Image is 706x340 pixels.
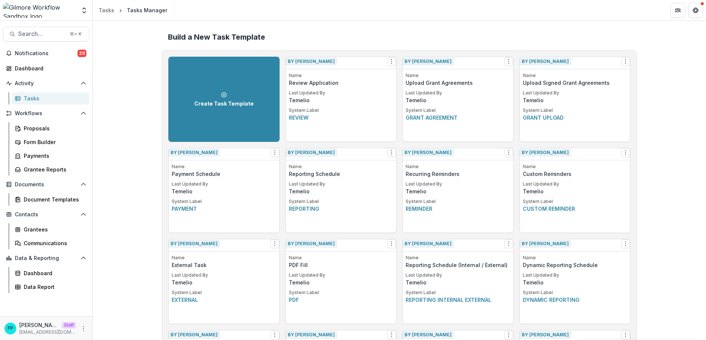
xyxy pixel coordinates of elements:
[169,331,220,339] span: By [PERSON_NAME]
[289,296,393,304] p: Pdf
[172,296,276,304] p: External
[3,179,89,190] button: Open Documents
[286,240,337,247] span: By [PERSON_NAME]
[19,321,59,329] p: [PERSON_NAME]
[406,114,510,121] p: Grant agreement
[96,5,170,16] nav: breadcrumb
[289,289,393,296] p: System Label
[403,240,453,247] span: By [PERSON_NAME]
[406,279,510,286] p: Temelio
[3,3,76,18] img: Gilmore Workflow Sandbox logo
[523,198,627,205] p: System Label
[523,170,627,178] p: Custom Reminders
[688,3,703,18] button: Get Help
[289,96,393,104] p: Temelio
[523,289,627,296] p: System Label
[621,330,630,339] button: Options
[286,149,337,156] span: By [PERSON_NAME]
[77,50,86,57] span: 29
[270,330,279,339] button: Options
[403,149,453,156] span: By [PERSON_NAME]
[289,163,393,170] p: Name
[406,272,510,279] p: Last Updated By
[621,148,630,157] button: Options
[15,255,77,261] span: Data & Reporting
[523,272,627,279] p: Last Updated By
[406,187,510,195] p: Temelio
[523,279,627,286] p: Temelio
[523,90,627,96] p: Last Updated By
[289,107,393,114] p: System Label
[12,223,89,236] a: Grantees
[504,239,513,248] button: Options
[289,181,393,187] p: Last Updated By
[24,138,83,146] div: Form Builder
[270,239,279,248] button: Options
[523,205,627,213] p: Custom reminder
[68,30,83,38] div: ⌘ + K
[504,148,513,157] button: Options
[12,281,89,293] a: Data Report
[523,163,627,170] p: Name
[62,322,76,329] p: Staff
[127,6,167,14] div: Tasks Manager
[99,6,114,14] div: Tasks
[289,170,393,178] p: Reporting Schedule
[79,324,88,333] button: More
[172,170,276,178] p: Payment Schedule
[406,163,510,170] p: Name
[24,152,83,160] div: Payments
[15,181,77,188] span: Documents
[387,239,396,248] button: Options
[3,252,89,264] button: Open Data & Reporting
[15,80,77,87] span: Activity
[621,239,630,248] button: Options
[621,57,630,66] button: Options
[172,181,276,187] p: Last Updated By
[172,261,276,269] p: External Task
[286,331,337,339] span: By [PERSON_NAME]
[387,330,396,339] button: Options
[289,90,393,96] p: Last Updated By
[289,279,393,286] p: Temelio
[406,72,510,79] p: Name
[12,92,89,104] a: Tasks
[406,296,510,304] p: Reporting internal external
[15,50,77,57] span: Notifications
[289,261,393,269] p: PDF Fill
[8,326,13,331] div: Fanny Pinoul
[12,237,89,249] a: Communications
[523,296,627,304] p: Dynamic reporting
[520,149,571,156] span: By [PERSON_NAME]
[15,110,77,117] span: Workflows
[406,261,510,269] p: Reporting Schedule (Internal / External)
[12,163,89,176] a: Grantee Reports
[3,62,89,74] a: Dashboard
[19,329,76,336] p: [EMAIL_ADDRESS][DOMAIN_NAME]
[289,114,393,121] p: Review
[406,170,510,178] p: Recurring Reminders
[169,240,220,247] span: By [PERSON_NAME]
[523,254,627,261] p: Name
[172,279,276,286] p: Temelio
[289,79,393,87] p: Review Application
[24,196,83,203] div: Document Templates
[523,96,627,104] p: Temelio
[24,239,83,247] div: Communications
[172,289,276,296] p: System Label
[286,58,337,65] span: By [PERSON_NAME]
[504,330,513,339] button: Options
[289,272,393,279] p: Last Updated By
[523,107,627,114] p: System Label
[406,90,510,96] p: Last Updated By
[24,269,83,277] div: Dashboard
[406,198,510,205] p: System Label
[172,205,276,213] p: Payment
[12,150,89,162] a: Payments
[523,187,627,195] p: Temelio
[270,148,279,157] button: Options
[523,261,627,269] p: Dynamic Reporting Schedule
[172,272,276,279] p: Last Updated By
[406,205,510,213] p: Reminder
[504,57,513,66] button: Options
